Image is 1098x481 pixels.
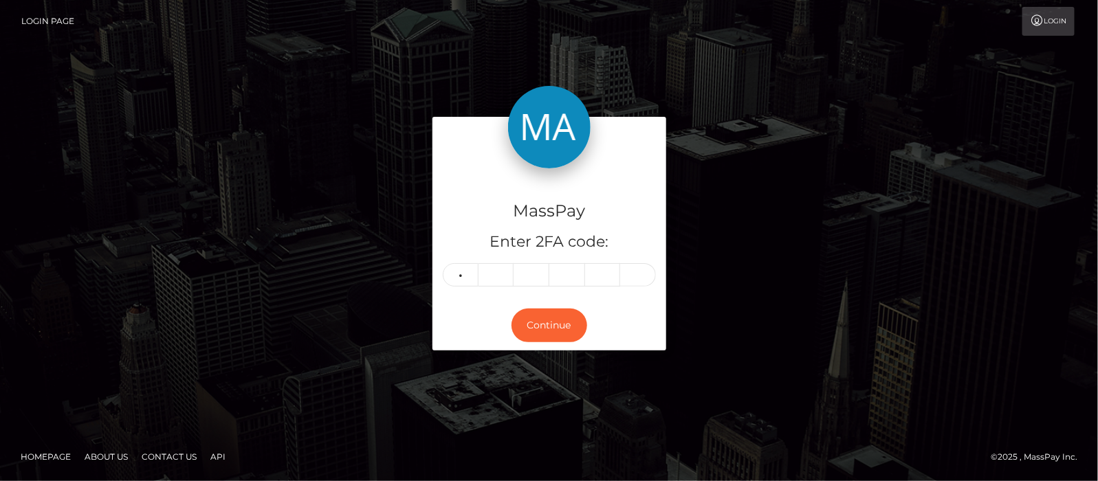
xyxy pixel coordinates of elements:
img: MassPay [508,86,591,168]
a: API [205,446,231,467]
a: Homepage [15,446,76,467]
a: Login [1022,7,1075,36]
div: © 2025 , MassPay Inc. [991,449,1088,465]
a: About Us [79,446,133,467]
button: Continue [512,309,587,342]
a: Contact Us [136,446,202,467]
a: Login Page [21,7,74,36]
h4: MassPay [443,199,656,223]
h5: Enter 2FA code: [443,232,656,253]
